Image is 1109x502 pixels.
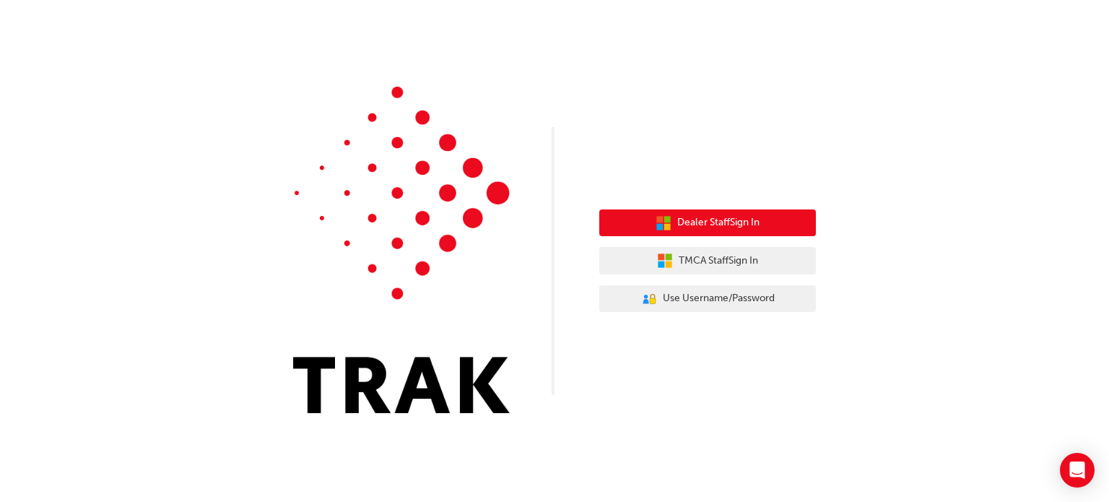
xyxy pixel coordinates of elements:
[293,87,510,413] img: Trak
[599,285,816,313] button: Use Username/Password
[599,209,816,237] button: Dealer StaffSign In
[677,215,760,231] span: Dealer Staff Sign In
[1060,453,1095,488] div: Open Intercom Messenger
[663,290,775,307] span: Use Username/Password
[599,247,816,274] button: TMCA StaffSign In
[679,253,758,269] span: TMCA Staff Sign In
